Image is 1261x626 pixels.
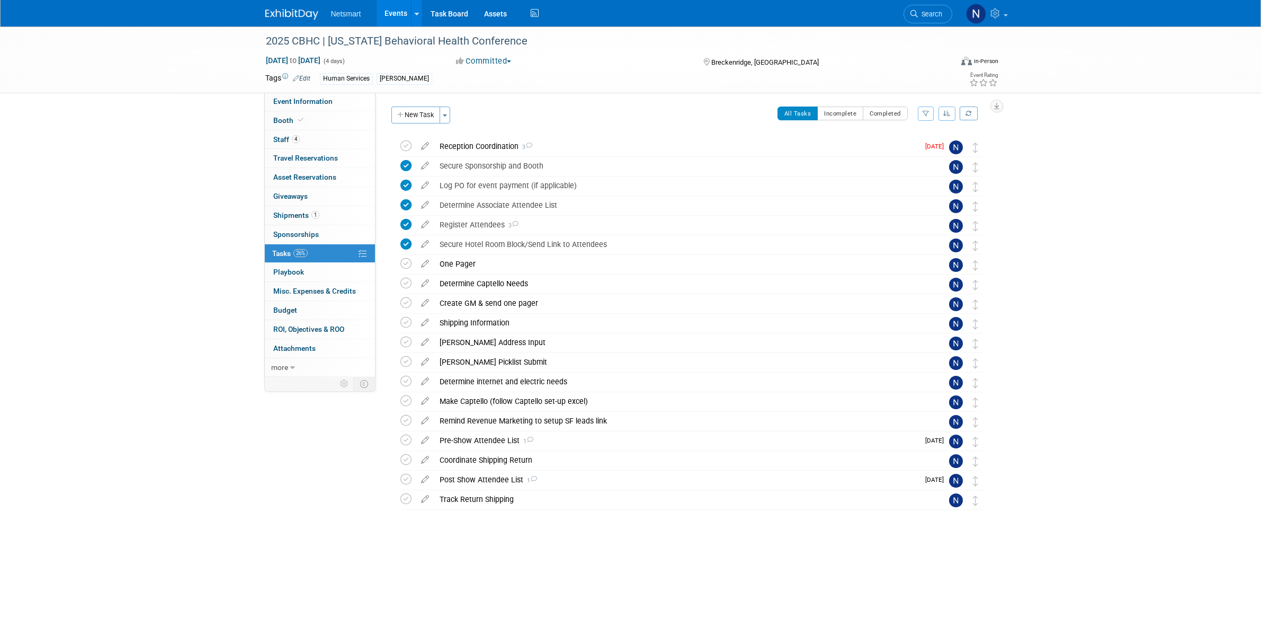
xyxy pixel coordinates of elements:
span: Staff [273,135,300,144]
div: Determine Associate Attendee List [434,196,928,214]
a: edit [416,436,434,445]
i: Move task [973,201,978,211]
span: Booth [273,116,306,125]
a: edit [416,181,434,190]
div: Coordinate Shipping Return [434,451,928,469]
span: Netsmart [331,10,361,18]
a: Sponsorships [265,225,375,244]
a: Travel Reservations [265,149,375,167]
div: Track Return Shipping [434,490,928,508]
i: Move task [973,299,978,310]
div: Pre-Show Attendee List [434,431,919,449]
div: Secure Hotel Room Block/Send Link to Attendees [434,235,928,253]
span: [DATE] [925,437,949,444]
a: edit [416,298,434,308]
i: Move task [973,319,978,329]
img: Nina Finn [949,297,963,311]
div: Event Format [890,55,999,71]
a: Tasks26% [265,244,375,263]
a: Booth [265,111,375,130]
button: All Tasks [777,107,818,120]
div: Register Attendees [434,216,928,234]
span: Misc. Expenses & Credits [273,287,356,295]
td: Toggle Event Tabs [353,377,375,391]
img: Nina Finn [949,199,963,213]
img: Nina Finn [949,317,963,331]
a: Staff4 [265,130,375,149]
button: Incomplete [817,107,863,120]
i: Move task [973,417,978,427]
i: Move task [973,143,978,153]
span: [DATE] [925,143,949,150]
span: Budget [273,306,297,314]
div: Event Rating [969,73,998,78]
a: more [265,358,375,377]
a: edit [416,279,434,288]
i: Move task [973,241,978,251]
i: Move task [973,182,978,192]
a: edit [416,377,434,386]
a: edit [416,142,434,151]
a: Asset Reservations [265,168,375,187]
span: 3 [518,144,532,151]
i: Booth reservation complete [298,117,303,123]
a: edit [416,200,434,210]
span: 26% [293,249,308,257]
span: 1 [311,211,319,219]
div: 2025 CBHC | [US_STATE] Behavioral Health Conference [262,32,936,51]
img: Nina Finn [949,356,963,370]
img: Nina Finn [949,258,963,272]
a: Shipments1 [265,206,375,225]
div: Reception Coordination [434,137,919,155]
span: Giveaways [273,192,308,200]
div: [PERSON_NAME] Picklist Submit [434,353,928,371]
button: New Task [391,107,440,124]
i: Move task [973,378,978,388]
span: Search [918,10,942,18]
img: Nina Finn [966,4,986,24]
a: Event Information [265,92,375,111]
img: Nina Finn [949,180,963,193]
i: Move task [973,339,978,349]
i: Move task [973,456,978,466]
img: Nina Finn [949,376,963,390]
td: Personalize Event Tab Strip [335,377,354,391]
span: Playbook [273,268,304,276]
a: Misc. Expenses & Credits [265,282,375,301]
img: Nina Finn [949,474,963,488]
a: edit [416,240,434,249]
img: Nina Finn [949,239,963,252]
img: Nina Finn [949,219,963,233]
span: Travel Reservations [273,154,338,162]
div: Post Show Attendee List [434,471,919,489]
a: Giveaways [265,187,375,206]
i: Move task [973,162,978,172]
div: [PERSON_NAME] Address Input [434,333,928,351]
img: Nina Finn [949,454,963,468]
div: Secure Sponsorship and Booth [434,157,928,175]
i: Move task [973,437,978,447]
i: Move task [973,221,978,231]
span: Breckenridge, [GEOGRAPHIC_DATA] [711,58,819,66]
span: 1 [520,438,533,445]
img: Nina Finn [949,160,963,174]
a: edit [416,475,434,484]
a: Attachments [265,339,375,358]
div: One Pager [434,255,928,273]
img: Format-Inperson.png [961,57,972,65]
div: Determine Captello Needs [434,275,928,293]
i: Move task [973,280,978,290]
div: Remind Revenue Marketing to setup SF leads link [434,412,928,430]
span: to [288,56,298,65]
button: Completed [863,107,908,120]
a: Refresh [960,107,978,120]
i: Move task [973,260,978,270]
a: edit [416,416,434,426]
div: Log PO for event payment (if applicable) [434,177,928,195]
a: edit [416,220,434,230]
button: Committed [452,56,515,67]
a: edit [416,396,434,406]
a: Edit [293,75,310,82]
img: Nina Finn [949,395,963,409]
span: ROI, Objectives & ROO [273,325,344,333]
